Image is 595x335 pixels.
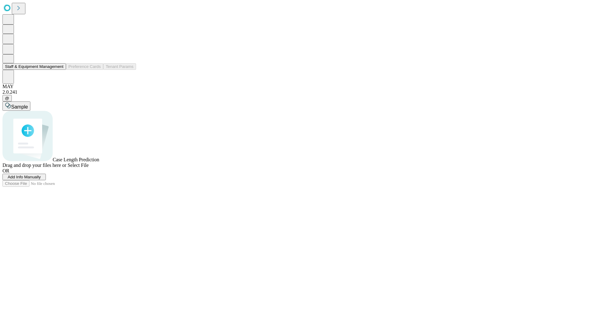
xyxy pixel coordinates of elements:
button: Tenant Params [103,63,136,70]
span: OR [2,168,9,173]
span: Case Length Prediction [53,157,99,162]
div: MAY [2,84,593,89]
span: Select File [68,163,89,168]
button: Staff & Equipment Management [2,63,66,70]
button: Sample [2,101,30,111]
span: Add Info Manually [8,175,41,179]
button: @ [2,95,12,101]
button: Add Info Manually [2,174,46,180]
span: Sample [11,104,28,109]
span: @ [5,96,9,100]
span: Drag and drop your files here or [2,163,66,168]
button: Preference Cards [66,63,103,70]
div: 2.0.241 [2,89,593,95]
